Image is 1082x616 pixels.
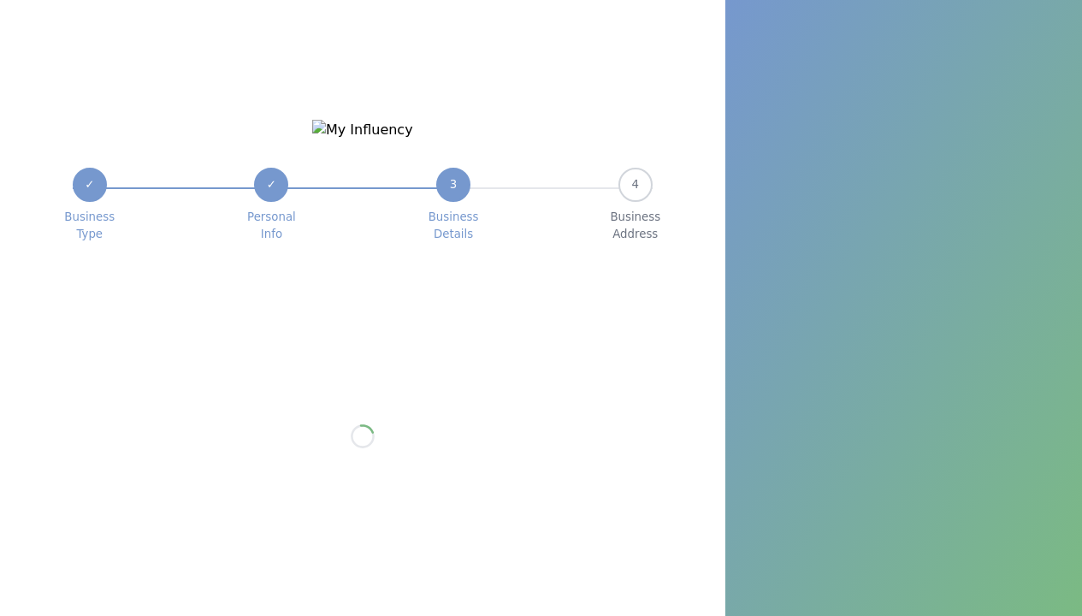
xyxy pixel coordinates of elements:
[254,168,288,202] div: ✓
[618,168,653,202] div: 4
[610,209,660,243] span: Business Address
[247,209,296,243] span: Personal Info
[64,209,115,243] span: Business Type
[312,120,413,140] img: My Influency
[73,168,107,202] div: ✓
[436,168,470,202] div: 3
[429,209,479,243] span: Business Details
